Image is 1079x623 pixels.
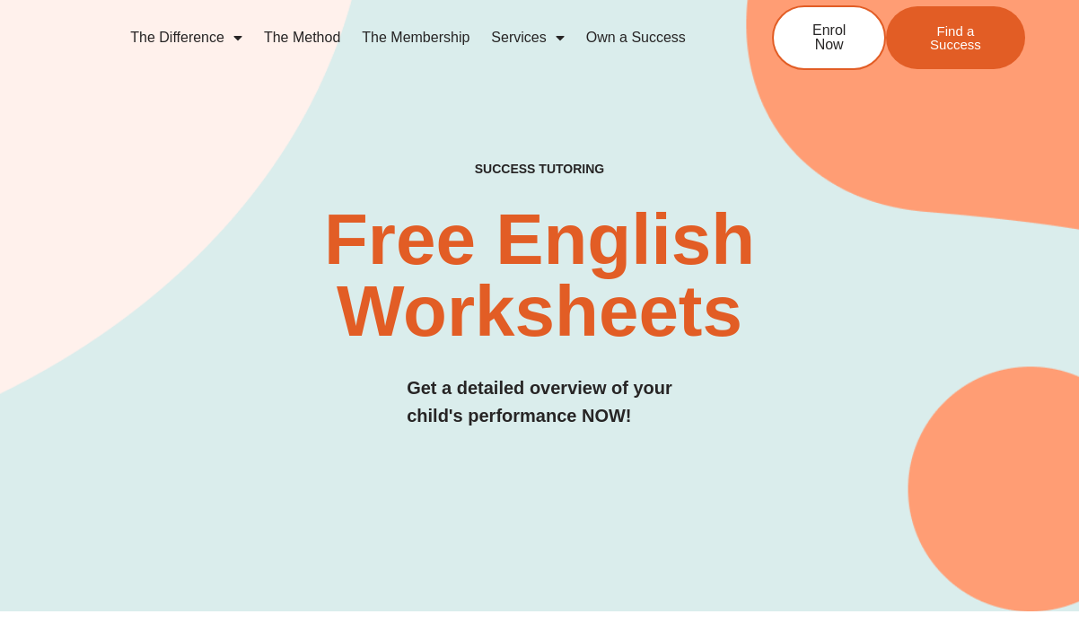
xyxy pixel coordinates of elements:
[801,23,857,52] span: Enrol Now
[480,17,575,58] a: Services
[913,24,998,51] span: Find a Success
[253,17,351,58] a: The Method
[351,17,480,58] a: The Membership
[407,374,672,430] h3: Get a detailed overview of your child's performance NOW!
[772,5,886,70] a: Enrol Now
[119,17,715,58] nav: Menu
[119,17,253,58] a: The Difference
[219,204,860,347] h2: Free English Worksheets​
[575,17,697,58] a: Own a Success
[396,162,683,177] h4: SUCCESS TUTORING​
[886,6,1025,69] a: Find a Success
